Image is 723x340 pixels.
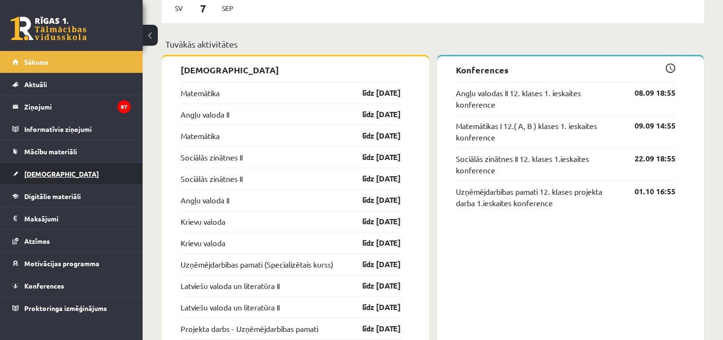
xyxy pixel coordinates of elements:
a: līdz [DATE] [346,237,401,249]
span: Sv [169,1,189,16]
p: Konferences [456,63,676,76]
a: līdz [DATE] [346,87,401,99]
span: Aktuāli [24,80,47,89]
a: 01.10 16:55 [620,186,675,197]
legend: Ziņojumi [24,96,131,118]
a: Atzīmes [12,230,131,252]
a: Sākums [12,51,131,73]
span: Atzīmes [24,237,50,245]
p: Tuvākās aktivitātes [165,38,700,50]
span: [DEMOGRAPHIC_DATA] [24,170,99,178]
a: Angļu valoda II [181,109,229,120]
span: 7 [189,0,218,16]
a: Latviešu valoda un literatūra II [181,280,280,291]
a: Angļu valodas II 12. klases 1. ieskaites konference [456,87,621,110]
a: līdz [DATE] [346,259,401,270]
a: līdz [DATE] [346,194,401,206]
a: 09.09 14:55 [620,120,675,131]
a: līdz [DATE] [346,323,401,334]
a: Matemātika [181,87,220,99]
a: Matemātikas I 12.( A, B ) klases 1. ieskaites konference [456,120,621,143]
span: Mācību materiāli [24,147,77,156]
legend: Maksājumi [24,208,131,230]
a: Konferences [12,275,131,297]
a: Uzņēmējdarbības pamati 12. klases projekta darba 1.ieskaites konference [456,186,621,209]
a: Sociālās zinātnes II [181,151,242,163]
span: Konferences [24,281,64,290]
span: Sep [218,1,238,16]
span: Motivācijas programma [24,259,99,268]
a: līdz [DATE] [346,216,401,227]
a: līdz [DATE] [346,280,401,291]
a: Rīgas 1. Tālmācības vidusskola [10,17,87,40]
p: [DEMOGRAPHIC_DATA] [181,63,401,76]
span: Digitālie materiāli [24,192,81,200]
a: Angļu valoda II [181,194,229,206]
span: Sākums [24,58,48,66]
a: līdz [DATE] [346,151,401,163]
a: līdz [DATE] [346,130,401,141]
i: 97 [117,100,131,113]
a: 08.09 18:55 [620,87,675,99]
a: Maksājumi [12,208,131,230]
a: Krievu valoda [181,237,225,249]
a: Ziņojumi97 [12,96,131,118]
a: Proktoringa izmēģinājums [12,297,131,319]
a: Aktuāli [12,73,131,95]
a: Latviešu valoda un literatūra II [181,301,280,313]
a: Krievu valoda [181,216,225,227]
a: līdz [DATE] [346,173,401,184]
span: Proktoringa izmēģinājums [24,304,107,312]
a: Sociālās zinātnes II 12. klases 1.ieskaites konference [456,153,621,176]
a: Matemātika [181,130,220,141]
a: Digitālie materiāli [12,185,131,207]
a: Sociālās zinātnes II [181,173,242,184]
a: [DEMOGRAPHIC_DATA] [12,163,131,185]
a: Informatīvie ziņojumi [12,118,131,140]
a: Projekta darbs - Uzņēmējdarbības pamati [181,323,318,334]
a: līdz [DATE] [346,109,401,120]
a: Mācību materiāli [12,140,131,162]
legend: Informatīvie ziņojumi [24,118,131,140]
a: Motivācijas programma [12,252,131,274]
a: līdz [DATE] [346,301,401,313]
a: Uzņēmējdarbības pamati (Specializētais kurss) [181,259,333,270]
a: 22.09 18:55 [620,153,675,164]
